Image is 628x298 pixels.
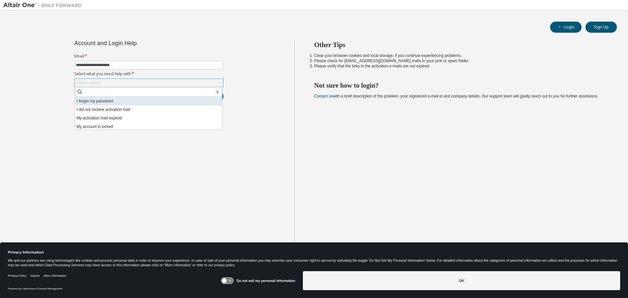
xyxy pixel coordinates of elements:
[314,94,333,98] a: Contact us
[74,54,223,59] label: Email
[550,22,582,33] button: Login
[314,58,605,63] li: Please check for [EMAIL_ADDRESS][DOMAIN_NAME] mails in your junk or spam folder.
[75,79,223,87] div: Click to select
[314,63,605,69] li: Please verify that the links in the activation e-mails are not expired.
[76,80,100,85] div: Click to select
[314,94,598,98] span: with a brief description of the problem, your registered e-mail id and company details. Our suppo...
[314,53,605,58] li: Clear your browser cookies and local storage, if you continue experiencing problems.
[314,81,605,90] h2: Not sure how to login?
[314,41,605,49] h2: Other Tips
[74,71,223,77] label: Select what you need help with
[3,2,85,9] img: Altair One
[585,22,617,33] button: Sign Up
[74,41,194,46] div: Account and Login Help
[75,97,222,105] li: I forgot my password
